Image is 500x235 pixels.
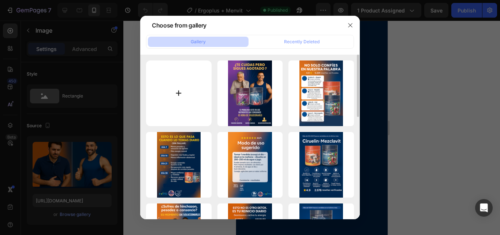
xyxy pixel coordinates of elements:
img: image [299,132,343,198]
div: Gallery [191,38,206,45]
img: image [228,132,272,198]
img: image [157,132,201,198]
button: Gallery [148,37,249,47]
div: Recently Deleted [284,38,320,45]
div: Open Intercom Messenger [475,199,493,217]
img: image [299,60,343,126]
img: image [228,60,272,126]
div: Choose from gallery [152,21,206,30]
button: Recently Deleted [251,37,352,47]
